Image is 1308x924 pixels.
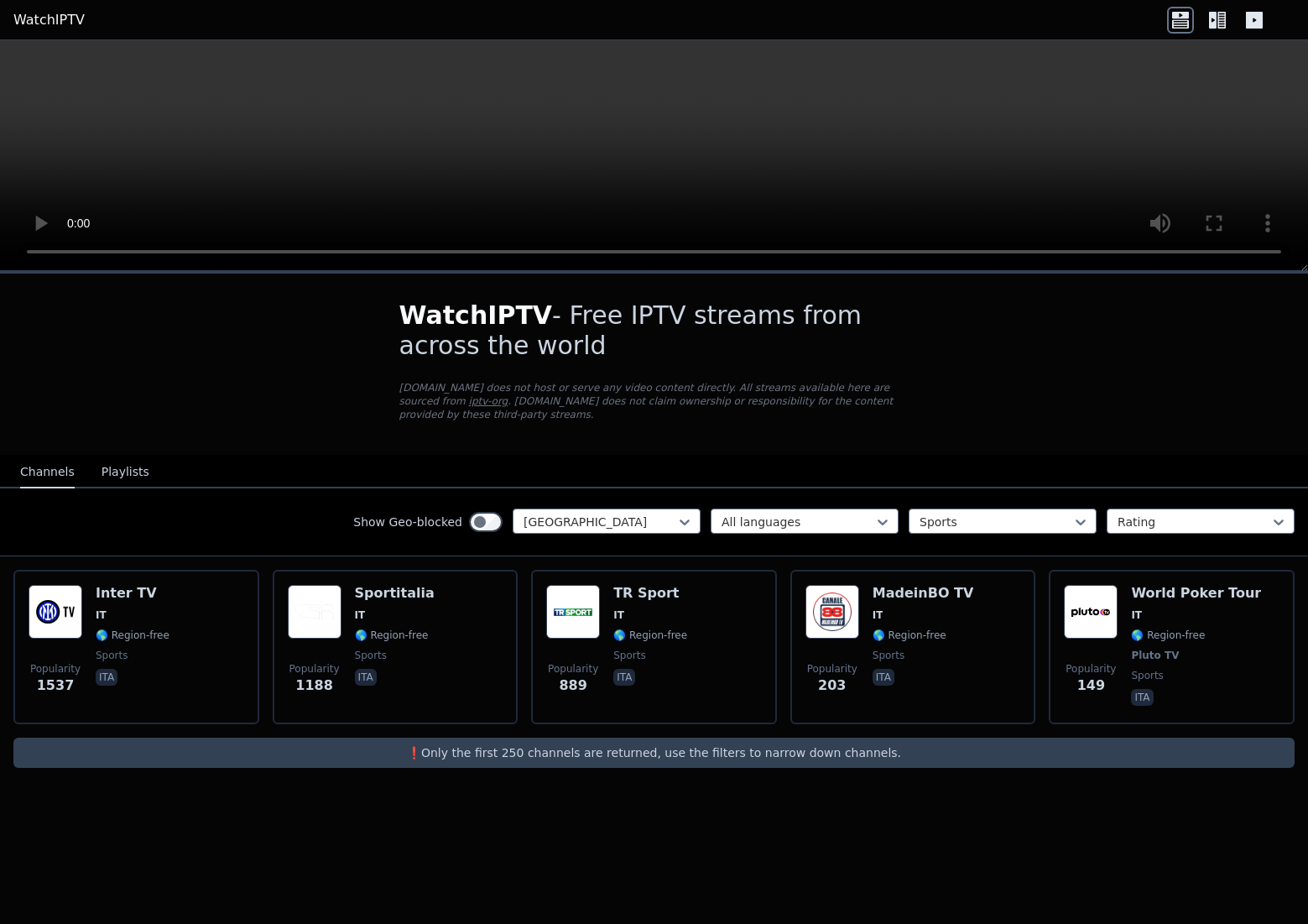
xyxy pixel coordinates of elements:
[355,608,366,622] span: IT
[1131,585,1261,602] h6: World Poker Tour
[399,381,909,421] p: [DOMAIN_NAME] does not host or serve any video content directly. All streams available here are s...
[295,676,333,696] span: 1188
[289,662,340,676] span: Popularity
[96,585,169,602] h6: Inter TV
[29,585,82,639] img: Inter TV
[1131,608,1142,622] span: IT
[96,608,107,622] span: IT
[1131,629,1205,642] span: 🌎 Region-free
[355,629,429,642] span: 🌎 Region-free
[873,669,894,686] p: ita
[30,662,81,676] span: Popularity
[355,649,387,662] span: sports
[807,662,857,676] span: Popularity
[873,629,946,642] span: 🌎 Region-free
[469,395,508,407] a: iptv-org
[546,585,600,639] img: TR Sport
[818,676,846,696] span: 203
[20,744,1288,761] p: ❗️Only the first 250 channels are returned, use the filters to narrow down channels.
[613,629,687,642] span: 🌎 Region-free
[288,585,341,639] img: Sportitalia
[805,585,859,639] img: MadeinBO TV
[353,514,462,530] label: Show Geo-blocked
[873,649,904,662] span: sports
[355,585,435,602] h6: Sportitalia
[399,300,909,361] h1: - Free IPTV streams from across the world
[102,457,149,488] button: Playlists
[613,649,645,662] span: sports
[613,669,635,686] p: ita
[1064,585,1118,639] img: World Poker Tour
[613,585,687,602] h6: TR Sport
[548,662,598,676] span: Popularity
[1066,662,1116,676] span: Popularity
[20,457,75,488] button: Channels
[13,10,85,30] a: WatchIPTV
[355,669,377,686] p: ita
[96,669,117,686] p: ita
[96,629,169,642] span: 🌎 Region-free
[559,676,586,696] span: 889
[96,649,128,662] span: sports
[1077,676,1105,696] span: 149
[1131,689,1153,706] p: ita
[873,585,974,602] h6: MadeinBO TV
[613,608,624,622] span: IT
[873,608,883,622] span: IT
[1131,649,1179,662] span: Pluto TV
[37,676,75,696] span: 1537
[399,300,553,330] span: WatchIPTV
[1131,669,1163,682] span: sports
